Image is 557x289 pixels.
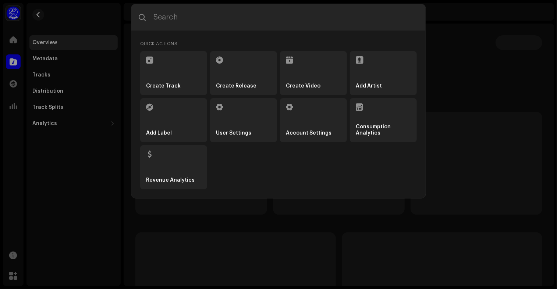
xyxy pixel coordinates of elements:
[216,130,251,136] strong: User Settings
[146,83,181,89] strong: Create Track
[286,83,320,89] strong: Create Video
[356,124,411,136] strong: Consumption Analytics
[216,83,256,89] strong: Create Release
[131,4,426,31] input: Search
[286,130,331,136] strong: Account Settings
[146,130,172,136] strong: Add Label
[146,177,195,183] strong: Revenue Analytics
[356,83,382,89] strong: Add Artist
[140,39,417,48] div: Quick Actions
